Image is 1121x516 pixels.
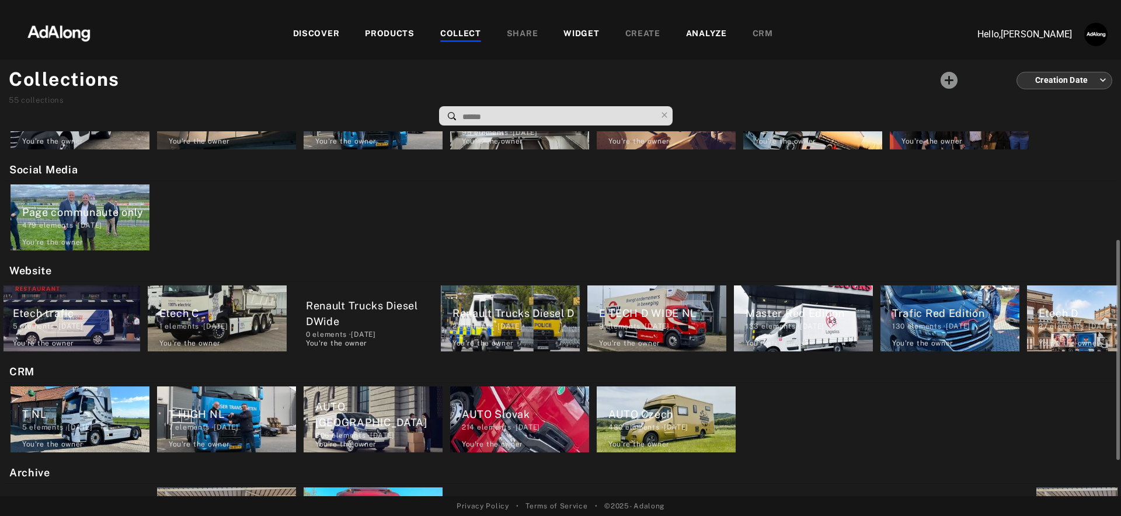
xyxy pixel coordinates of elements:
[22,422,149,433] div: elements · [DATE]
[753,27,773,41] div: CRM
[440,27,481,41] div: COLLECT
[525,501,587,511] a: Terms of Service
[13,338,74,348] div: You're the owner
[169,406,296,422] div: T HIGH NL
[755,136,816,147] div: You're the owner
[306,329,433,340] div: elements · [DATE]
[306,298,433,329] div: Renault Trucks Diesel DWide
[447,383,593,456] div: AUTO Slovak214 elements ·[DATE]You're the owner
[9,162,1117,177] h2: Social Media
[955,27,1072,41] p: Hello, [PERSON_NAME]
[608,422,736,433] div: elements · [DATE]
[306,330,311,339] span: 0
[625,27,660,41] div: CREATE
[462,423,475,431] span: 214
[1039,322,1047,330] span: 27
[169,422,296,433] div: elements · [DATE]
[159,321,287,332] div: elements · [DATE]
[595,501,598,511] span: •
[159,322,163,330] span: 1
[144,282,290,355] div: Etech C1 elements ·[DATE]You're the owner
[746,321,873,332] div: elements · [DATE]
[22,237,83,247] div: You're the owner
[462,439,523,449] div: You're the owner
[608,423,623,431] span: 480
[9,96,19,104] span: 55
[9,65,120,93] h1: Collections
[892,321,1019,332] div: elements · [DATE]
[7,181,153,254] div: Page communaute only479 elements ·[DATE]You're the owner
[293,27,340,41] div: DISCOVER
[1027,65,1106,96] div: Creation Date
[746,322,759,330] span: 133
[315,136,377,147] div: You're the owner
[154,383,300,456] div: T HIGH NL7 elements ·[DATE]You're the owner
[22,221,37,229] span: 479
[159,338,221,348] div: You're the owner
[593,383,739,456] div: AUTO Czech480 elements ·[DATE]You're the owner
[169,439,230,449] div: You're the owner
[159,305,287,321] div: Etech C
[291,282,437,355] div: Renault Trucks Diesel DWide0 elements ·[DATE]You're the owner
[892,322,905,330] span: 130
[306,338,367,348] div: You're the owner
[457,501,509,511] a: Privacy Policy
[599,322,604,330] span: 9
[934,65,964,95] button: Add a collecton
[169,423,173,431] span: 7
[452,321,580,332] div: elements · [DATE]
[437,282,583,355] div: Renault Trucks Diesel D2 elements ·[DATE]You're the owner
[599,305,726,321] div: E TECH D WIDE NL
[604,501,664,511] span: © 2025 - Adalong
[365,27,415,41] div: PRODUCTS
[608,439,670,449] div: You're the owner
[9,263,1117,278] h2: Website
[22,406,149,422] div: T NL
[563,27,599,41] div: WIDGET
[608,406,736,422] div: AUTO Czech
[892,305,1019,321] div: Trafic Red Edition
[507,27,538,41] div: SHARE
[599,338,660,348] div: You're the owner
[452,305,580,321] div: Renault Trucks Diesel D
[462,136,523,147] div: You're the owner
[22,220,149,231] div: elements · [DATE]
[13,305,140,321] div: Etech trafic
[730,282,876,355] div: Master Red Edition133 elements ·[DATE]You're the owner
[9,465,1117,480] h2: Archive
[584,282,730,355] div: E TECH D WIDE NL9 elements ·[DATE]You're the owner
[22,439,83,449] div: You're the owner
[599,321,726,332] div: elements · [DATE]
[1081,20,1110,49] button: Account settings
[300,383,446,456] div: AUTO [GEOGRAPHIC_DATA]906 elements ·[DATE]You're the owner
[7,383,153,456] div: T NL5 elements ·[DATE]You're the owner
[1084,23,1108,46] img: AATXAJzUJh5t706S9lc_3n6z7NVUglPkrjZIexBIJ3ug=s96-c
[608,136,670,147] div: You're the owner
[22,423,27,431] span: 5
[1039,338,1100,348] div: You're the owner
[516,501,519,511] span: •
[13,322,18,330] span: 5
[315,430,443,441] div: elements · [DATE]
[169,136,230,147] div: You're the owner
[686,27,727,41] div: ANALYZE
[462,128,472,137] span: 95
[901,136,963,147] div: You're the owner
[462,422,589,433] div: elements · [DATE]
[13,321,140,332] div: elements · [DATE]
[892,338,953,348] div: You're the owner
[22,136,83,147] div: You're the owner
[452,322,457,330] span: 2
[9,364,1117,379] h2: CRM
[877,282,1023,355] div: Trafic Red Edition130 elements ·[DATE]You're the owner
[1063,460,1121,516] iframe: Chat Widget
[462,406,589,422] div: AUTO Slovak
[315,439,377,449] div: You're the owner
[9,95,120,106] div: collections
[746,338,807,348] div: You're the owner
[452,338,514,348] div: You're the owner
[462,127,589,138] div: elements · [DATE]
[8,15,110,50] img: 63233d7d88ed69de3c212112c67096b6.png
[315,431,329,440] span: 906
[22,204,149,220] div: Page communaute only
